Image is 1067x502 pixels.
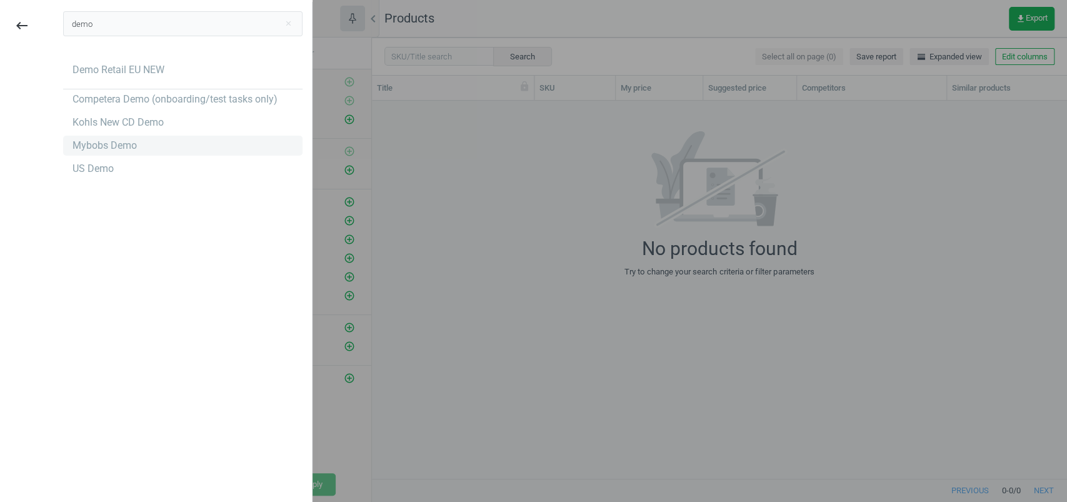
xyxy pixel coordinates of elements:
[8,11,36,41] button: keyboard_backspace
[279,18,298,29] button: Close
[73,93,278,106] div: Competera Demo (onboarding/test tasks only)
[73,63,164,77] div: Demo Retail EU NEW
[14,18,29,33] i: keyboard_backspace
[73,116,164,129] div: Kohls New CD Demo
[73,139,137,153] div: Mybobs Demo
[73,162,114,176] div: US Demo
[63,11,303,36] input: Search campaign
